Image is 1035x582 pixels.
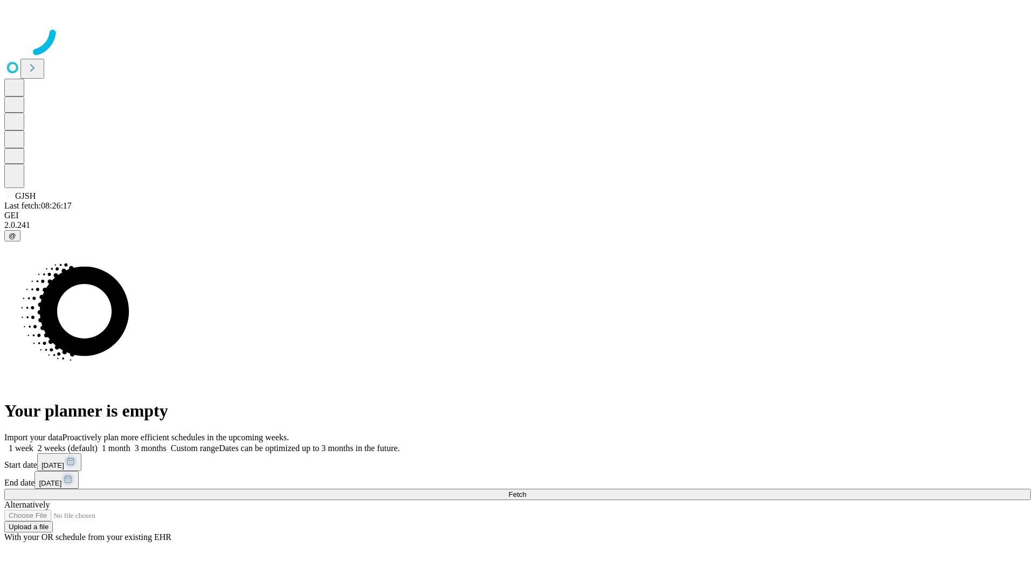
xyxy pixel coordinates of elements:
[38,444,98,453] span: 2 weeks (default)
[102,444,130,453] span: 1 month
[4,453,1031,471] div: Start date
[63,433,289,442] span: Proactively plan more efficient schedules in the upcoming weeks.
[42,461,64,469] span: [DATE]
[4,532,171,542] span: With your OR schedule from your existing EHR
[4,471,1031,489] div: End date
[4,211,1031,220] div: GEI
[37,453,81,471] button: [DATE]
[9,232,16,240] span: @
[39,479,61,487] span: [DATE]
[508,490,526,498] span: Fetch
[135,444,167,453] span: 3 months
[4,220,1031,230] div: 2.0.241
[171,444,219,453] span: Custom range
[219,444,399,453] span: Dates can be optimized up to 3 months in the future.
[4,401,1031,421] h1: Your planner is empty
[9,444,33,453] span: 1 week
[4,230,20,241] button: @
[34,471,79,489] button: [DATE]
[4,489,1031,500] button: Fetch
[4,500,50,509] span: Alternatively
[4,201,72,210] span: Last fetch: 08:26:17
[4,433,63,442] span: Import your data
[4,521,53,532] button: Upload a file
[15,191,36,200] span: GJSH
